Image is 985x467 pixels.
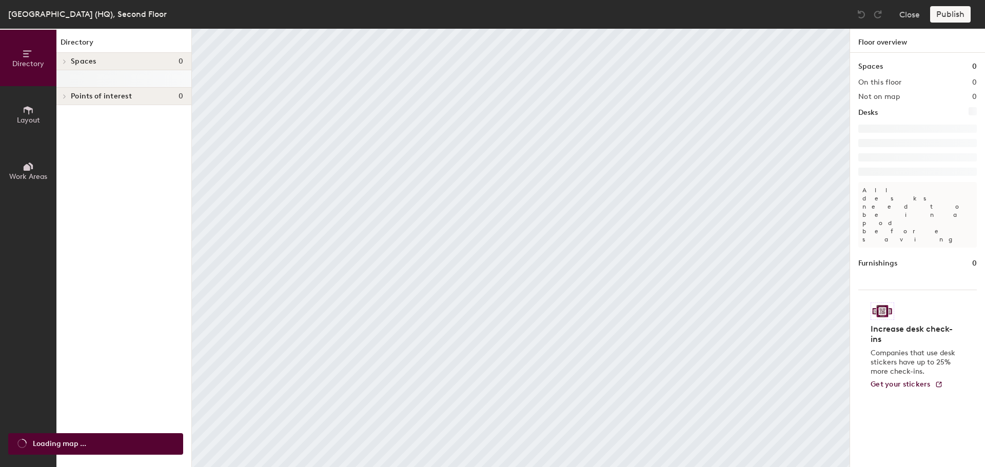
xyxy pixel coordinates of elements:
[9,172,47,181] span: Work Areas
[17,116,40,125] span: Layout
[972,258,977,269] h1: 0
[858,93,900,101] h2: Not on map
[858,182,977,248] p: All desks need to be in a pod before saving
[179,92,183,100] span: 0
[12,59,44,68] span: Directory
[899,6,920,23] button: Close
[856,9,866,19] img: Undo
[972,61,977,72] h1: 0
[873,9,883,19] img: Redo
[972,93,977,101] h2: 0
[179,57,183,66] span: 0
[871,324,958,344] h4: Increase desk check-ins
[850,29,985,53] h1: Floor overview
[8,8,167,21] div: [GEOGRAPHIC_DATA] (HQ), Second Floor
[56,37,191,53] h1: Directory
[871,380,931,389] span: Get your stickers
[871,349,958,376] p: Companies that use desk stickers have up to 25% more check-ins.
[192,29,850,467] canvas: Map
[858,258,897,269] h1: Furnishings
[871,380,943,389] a: Get your stickers
[858,61,883,72] h1: Spaces
[858,107,878,118] h1: Desks
[858,78,902,87] h2: On this floor
[71,57,96,66] span: Spaces
[71,92,132,100] span: Points of interest
[972,78,977,87] h2: 0
[871,302,894,320] img: Sticker logo
[33,438,86,450] span: Loading map ...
